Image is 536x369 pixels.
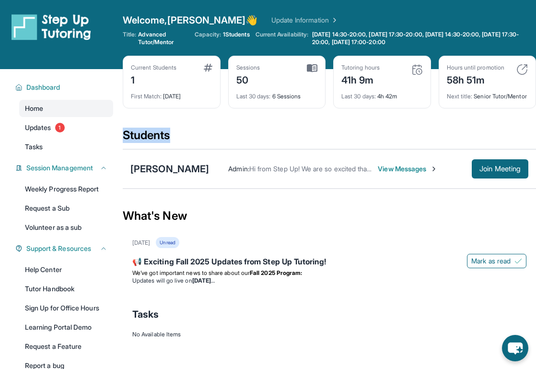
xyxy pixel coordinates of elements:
a: Tasks [19,138,113,155]
a: Volunteer as a sub [19,219,113,236]
div: Sessions [236,64,260,71]
div: [DATE] [131,87,212,100]
div: No Available Items [132,331,526,338]
span: 1 [55,123,65,132]
strong: Fall 2025 Program: [250,269,302,276]
button: Session Management [23,163,107,173]
div: 41h 9m [341,71,380,87]
button: chat-button [502,335,528,361]
div: [PERSON_NAME] [130,162,209,176]
div: 📢 Exciting Fall 2025 Updates from Step Up Tutoring! [132,256,526,269]
img: Chevron-Right [430,165,438,173]
a: Weekly Progress Report [19,180,113,198]
button: Support & Resources [23,244,107,253]
a: Help Center [19,261,113,278]
a: [DATE] 14:30-20:00, [DATE] 17:30-20:00, [DATE] 14:30-20:00, [DATE] 17:30-20:00, [DATE] 17:00-20:00 [310,31,536,46]
span: Home [25,104,43,113]
div: 50 [236,71,260,87]
span: We’ve got important news to share about our [132,269,250,276]
div: Current Students [131,64,176,71]
span: Admin : [228,165,249,173]
span: First Match : [131,93,162,100]
button: Mark as read [467,254,526,268]
span: Last 30 days : [341,93,376,100]
span: Join Meeting [479,166,521,172]
span: Dashboard [26,83,60,92]
span: Tasks [25,142,43,152]
div: Unread [156,237,179,248]
div: Hours until promotion [447,64,504,71]
span: Support & Resources [26,244,91,253]
span: Session Management [26,163,93,173]
strong: [DATE] [192,277,215,284]
span: Current Availability: [256,31,308,46]
div: [DATE] [132,239,150,247]
span: Mark as read [471,256,511,266]
a: Update Information [271,15,338,25]
a: Learning Portal Demo [19,319,113,336]
a: Request a Sub [19,200,113,217]
button: Join Meeting [472,159,528,179]
a: Request a Feature [19,338,113,355]
span: View Messages [378,164,438,174]
span: Advanced Tutor/Mentor [138,31,189,46]
span: Next title : [447,93,473,100]
div: 1 [131,71,176,87]
img: Mark as read [514,257,522,265]
img: card [204,64,212,71]
a: Home [19,100,113,117]
span: Last 30 days : [236,93,271,100]
span: Tasks [132,308,159,321]
span: Title: [123,31,136,46]
span: [DATE] 14:30-20:00, [DATE] 17:30-20:00, [DATE] 14:30-20:00, [DATE] 17:30-20:00, [DATE] 17:00-20:00 [312,31,534,46]
span: Capacity: [195,31,221,38]
div: What's New [123,195,536,237]
img: Chevron Right [329,15,338,25]
span: Welcome, [PERSON_NAME] 👋 [123,13,258,27]
div: 58h 51m [447,71,504,87]
li: Updates will go live on [132,277,526,285]
div: 4h 42m [341,87,423,100]
span: Updates [25,123,51,132]
img: card [516,64,528,75]
a: Sign Up for Office Hours [19,299,113,317]
div: Students [123,128,536,149]
a: Updates1 [19,119,113,136]
div: Tutoring hours [341,64,380,71]
a: Tutor Handbook [19,280,113,298]
span: 1 Students [223,31,250,38]
img: card [411,64,423,75]
img: logo [12,13,91,40]
img: card [307,64,317,72]
div: Senior Tutor/Mentor [447,87,528,100]
button: Dashboard [23,83,107,92]
div: 6 Sessions [236,87,318,100]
